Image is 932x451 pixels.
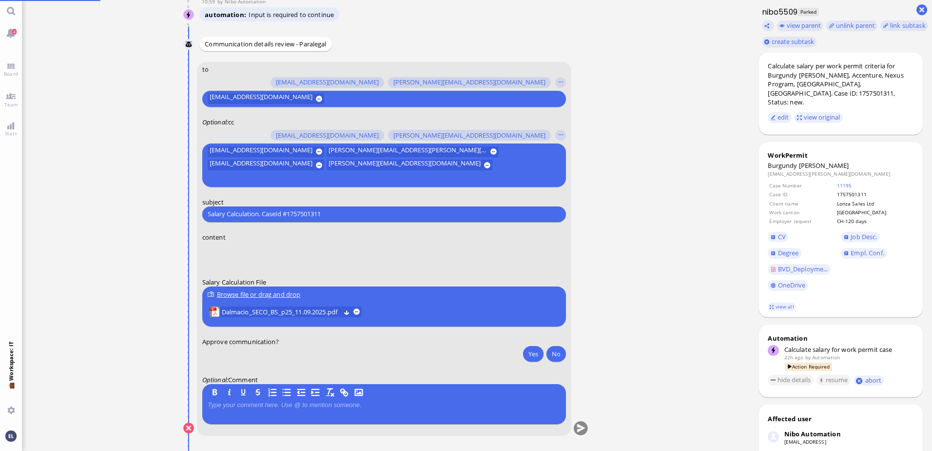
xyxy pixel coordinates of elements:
td: Work canton [769,208,835,216]
td: Case ID [769,190,835,198]
a: 11195 [837,182,852,189]
button: [PERSON_NAME][EMAIL_ADDRESS][DOMAIN_NAME] [388,77,551,88]
img: Nibo Automation [184,10,194,20]
div: Automation [768,334,914,343]
button: U [238,387,249,398]
button: B [210,387,220,398]
span: Board [1,70,20,77]
span: Empl. Conf. [851,248,884,257]
td: Employer request [769,217,835,225]
span: automation@bluelakelegal.com [812,354,840,361]
a: OneDrive [768,280,808,291]
button: [EMAIL_ADDRESS][DOMAIN_NAME] [208,160,324,170]
td: Lonza Sales Ltd [836,200,913,207]
div: WorkPermit [768,151,914,160]
button: [PERSON_NAME][EMAIL_ADDRESS][DOMAIN_NAME] [388,130,551,141]
a: view all [768,303,796,311]
button: No [546,346,566,362]
button: [PERSON_NAME][EMAIL_ADDRESS][PERSON_NAME][DOMAIN_NAME] [327,146,499,157]
div: Affected user [768,414,812,423]
span: link subtask [890,21,926,30]
button: Download Dalmacio_SECO_BS_p25_11.09.2025.pdf [344,308,350,315]
td: CH-120 days [836,217,913,225]
button: [EMAIL_ADDRESS][DOMAIN_NAME] [271,77,384,88]
h1: nibo5509 [759,6,797,18]
button: [EMAIL_ADDRESS][DOMAIN_NAME] [271,130,384,141]
span: [EMAIL_ADDRESS][DOMAIN_NAME] [276,79,379,86]
div: Nibo Automation [784,430,841,438]
span: automation [205,10,249,19]
a: View Dalmacio_SECO_BS_p25_11.09.2025.pdf [222,307,340,317]
span: [PERSON_NAME][EMAIL_ADDRESS][DOMAIN_NAME] [393,132,545,140]
span: Job Desc. [851,232,877,241]
span: [PERSON_NAME][EMAIL_ADDRESS][DOMAIN_NAME] [393,79,545,86]
span: [PERSON_NAME] [799,161,849,170]
button: create subtask [762,37,817,47]
img: Dalmacio_SECO_BS_p25_11.09.2025.pdf [209,307,220,317]
button: Copy ticket nibo5509 link to clipboard [762,20,775,31]
a: [EMAIL_ADDRESS] [784,438,826,445]
td: 1757501311 [836,190,913,198]
task-group-action-menu: link subtask [880,20,928,31]
button: abort [854,375,884,386]
span: 4 [12,29,17,35]
span: Team [2,101,20,108]
img: You [5,430,16,441]
div: Calculate salary for work permit case [784,345,914,354]
button: Cancel [183,423,194,433]
a: Job Desc. [841,232,880,243]
button: resume [816,375,851,386]
button: Yes [523,346,544,362]
span: [EMAIL_ADDRESS][DOMAIN_NAME] [210,93,312,104]
span: to [202,65,209,74]
a: BVD_Deployme... [768,264,831,275]
td: Case Number [769,182,835,189]
dd: [EMAIL_ADDRESS][PERSON_NAME][DOMAIN_NAME] [768,170,914,177]
div: Browse file or drag and drop [208,289,561,300]
button: edit [768,112,792,123]
button: hide details [768,375,814,386]
span: Optional [202,375,227,384]
span: cc [228,118,234,126]
span: Comment [228,375,258,384]
button: [PERSON_NAME][EMAIL_ADDRESS][DOMAIN_NAME] [327,160,492,170]
span: [EMAIL_ADDRESS][DOMAIN_NAME] [276,132,379,140]
button: [EMAIL_ADDRESS][DOMAIN_NAME] [208,146,324,157]
button: remove [353,308,360,315]
span: Stats [2,130,19,137]
span: Dalmacio_SECO_BS_p25_11.09.2025.pdf [222,307,340,317]
span: Optional [202,118,227,126]
span: Approve communication? [202,337,279,346]
span: Salary Calculation File [202,278,266,287]
span: content [202,233,226,242]
button: unlink parent [826,20,878,31]
td: Client name [769,200,835,207]
button: view original [795,112,843,123]
span: 22h ago [784,354,804,361]
img: Nibo Automation [768,431,778,442]
span: [PERSON_NAME][EMAIL_ADDRESS][DOMAIN_NAME] [329,160,481,170]
button: I [224,387,234,398]
a: CV [768,232,788,243]
td: [GEOGRAPHIC_DATA] [836,208,913,216]
button: S [252,387,263,398]
span: [PERSON_NAME][EMAIL_ADDRESS][PERSON_NAME][DOMAIN_NAME] [329,146,487,157]
span: BVD_Deployme... [778,265,828,273]
span: subject [202,198,224,206]
div: Calculate salary per work permit criteria for Burgundy [PERSON_NAME], Accenture, Nexus Program, [... [768,61,914,107]
lob-view: Dalmacio_SECO_BS_p25_11.09.2025.pdf [209,307,362,317]
span: Burgundy [768,161,797,170]
span: Action Required [785,363,832,371]
span: CV [778,232,786,241]
a: Empl. Conf. [841,248,887,259]
span: Input is required to continue [249,10,334,19]
em: : [202,375,228,384]
div: Communication details review - Paralegal [199,37,331,51]
span: 💼 Workspace: IT [7,381,15,403]
span: by [805,354,811,361]
button: [EMAIL_ADDRESS][DOMAIN_NAME] [208,93,324,104]
span: Parked [798,8,819,16]
span: [EMAIL_ADDRESS][DOMAIN_NAME] [210,160,312,170]
span: Degree [778,248,799,257]
a: Degree [768,248,801,259]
